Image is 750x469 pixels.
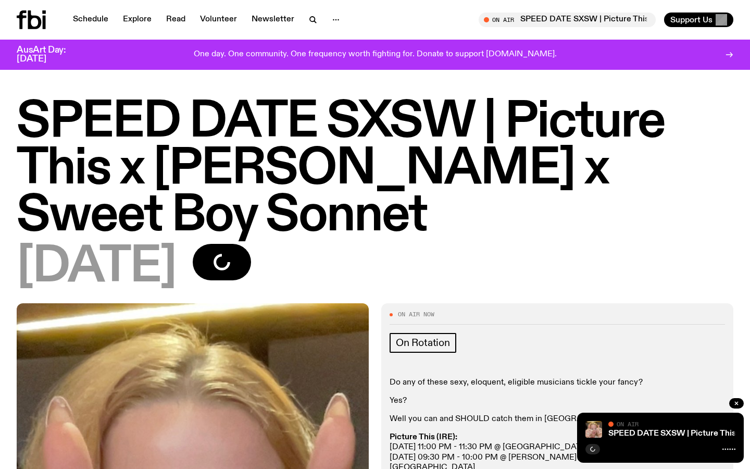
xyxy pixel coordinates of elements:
a: Explore [117,13,158,27]
p: Do any of these sexy, eloquent, eligible musicians tickle your fancy? [390,378,725,388]
a: Newsletter [245,13,301,27]
span: [DATE] [17,244,176,291]
a: Read [160,13,192,27]
span: Support Us [670,15,712,24]
span: On Air [617,421,639,427]
a: Schedule [67,13,115,27]
h3: AusArt Day: [DATE] [17,46,83,64]
p: Yes? [390,396,725,406]
button: On AirSPEED DATE SXSW | Picture This x [PERSON_NAME] x Sweet Boy Sonnet [479,13,656,27]
p: Well you can and SHOULD catch them in [GEOGRAPHIC_DATA] this week: [390,414,725,424]
button: Support Us [664,13,733,27]
a: On Rotation [390,333,456,353]
strong: Picture This (IRE): [390,433,457,441]
p: One day. One community. One frequency worth fighting for. Donate to support [DOMAIN_NAME]. [194,50,557,59]
span: On Air Now [398,312,434,317]
span: On Rotation [396,337,450,349]
h1: SPEED DATE SXSW | Picture This x [PERSON_NAME] x Sweet Boy Sonnet [17,99,733,240]
a: Volunteer [194,13,243,27]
